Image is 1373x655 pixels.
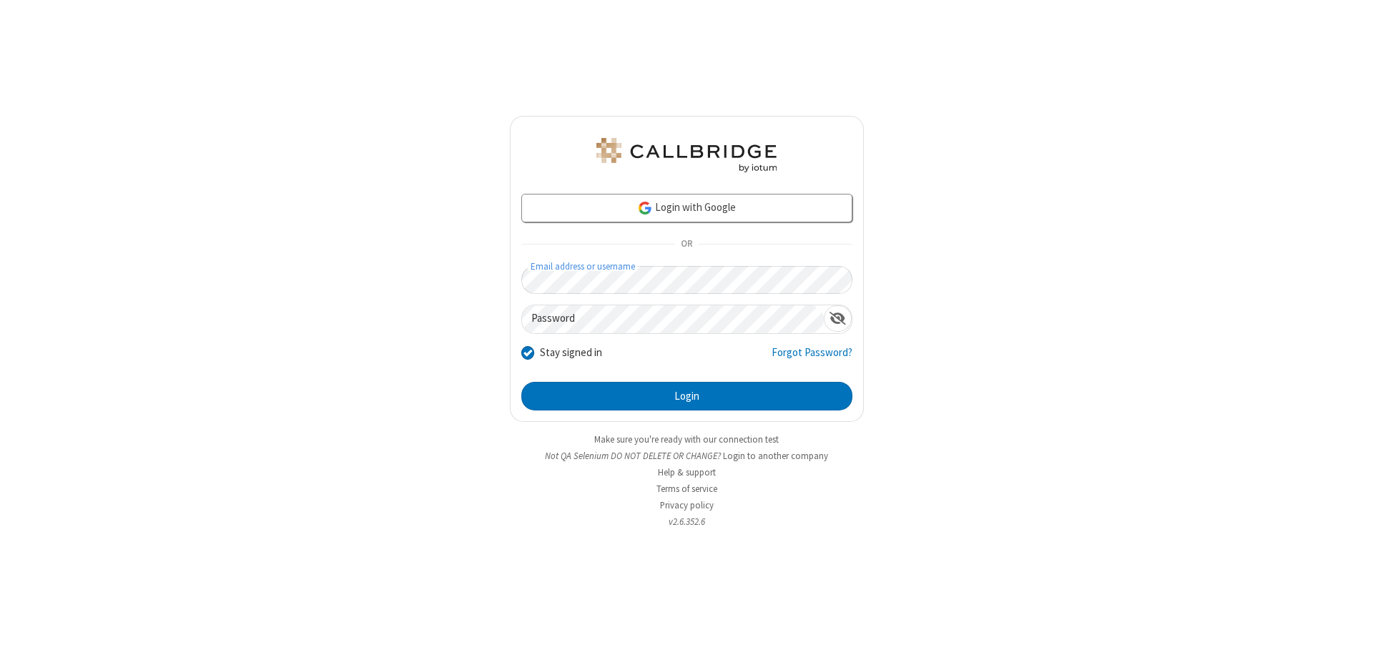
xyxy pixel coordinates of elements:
a: Forgot Password? [772,345,852,372]
li: Not QA Selenium DO NOT DELETE OR CHANGE? [510,449,864,463]
img: QA Selenium DO NOT DELETE OR CHANGE [594,138,779,172]
span: OR [675,235,698,255]
a: Terms of service [656,483,717,495]
button: Login to another company [723,449,828,463]
input: Email address or username [521,266,852,294]
a: Help & support [658,466,716,478]
img: google-icon.png [637,200,653,216]
input: Password [522,305,824,333]
button: Login [521,382,852,410]
a: Login with Google [521,194,852,222]
label: Stay signed in [540,345,602,361]
a: Privacy policy [660,499,714,511]
div: Show password [824,305,852,332]
li: v2.6.352.6 [510,515,864,528]
a: Make sure you're ready with our connection test [594,433,779,445]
